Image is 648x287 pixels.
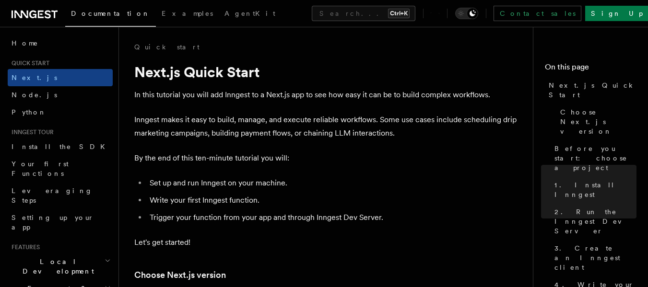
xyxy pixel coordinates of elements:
[560,107,636,136] span: Choose Next.js version
[551,140,636,176] a: Before you start: choose a project
[551,240,636,276] a: 3. Create an Inngest client
[12,143,111,150] span: Install the SDK
[134,88,518,102] p: In this tutorial you will add Inngest to a Next.js app to see how easy it can be to build complex...
[554,207,636,236] span: 2. Run the Inngest Dev Server
[554,243,636,272] span: 3. Create an Inngest client
[219,3,281,26] a: AgentKit
[545,61,636,77] h4: On this page
[556,103,636,140] a: Choose Next.js version
[134,63,518,80] h1: Next.js Quick Start
[156,3,219,26] a: Examples
[65,3,156,27] a: Documentation
[494,6,581,21] a: Contact sales
[8,182,113,209] a: Leveraging Steps
[12,108,47,116] span: Python
[12,214,94,231] span: Setting up your app
[71,10,150,17] span: Documentation
[8,138,113,155] a: Install the SDK
[554,180,636,199] span: 1. Install Inngest
[8,155,113,182] a: Your first Functions
[455,8,478,19] button: Toggle dark mode
[134,236,518,249] p: Let's get started!
[545,77,636,103] a: Next.js Quick Start
[147,194,518,207] li: Write your first Inngest function.
[162,10,213,17] span: Examples
[549,80,636,100] span: Next.js Quick Start
[8,128,54,136] span: Inngest tour
[147,211,518,224] li: Trigger your function from your app and through Inngest Dev Server.
[147,176,518,190] li: Set up and run Inngest on your machine.
[8,243,40,251] span: Features
[134,151,518,165] p: By the end of this ten-minute tutorial you will:
[8,257,105,276] span: Local Development
[12,74,57,81] span: Next.js
[8,34,113,52] a: Home
[8,103,113,121] a: Python
[551,176,636,203] a: 1. Install Inngest
[134,268,226,282] a: Choose Next.js version
[224,10,275,17] span: AgentKit
[134,42,200,52] a: Quick start
[388,9,410,18] kbd: Ctrl+K
[8,253,113,280] button: Local Development
[8,59,49,67] span: Quick start
[12,160,69,177] span: Your first Functions
[8,86,113,103] a: Node.js
[8,69,113,86] a: Next.js
[134,113,518,140] p: Inngest makes it easy to build, manage, and execute reliable workflows. Some use cases include sc...
[551,203,636,240] a: 2. Run the Inngest Dev Server
[8,209,113,236] a: Setting up your app
[12,91,57,99] span: Node.js
[12,187,93,204] span: Leveraging Steps
[12,38,38,48] span: Home
[312,6,415,21] button: Search...Ctrl+K
[554,144,636,172] span: Before you start: choose a project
